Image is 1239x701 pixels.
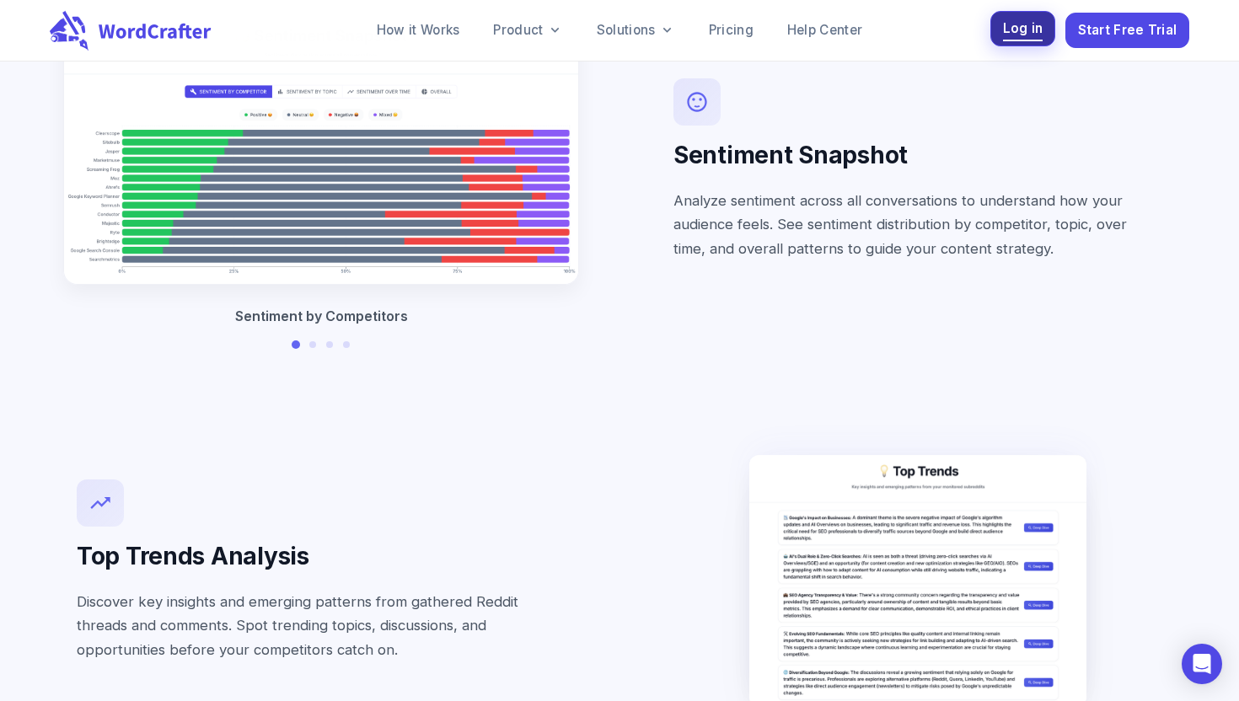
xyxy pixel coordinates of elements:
p: Sentiment by Competitors [235,306,408,326]
span: Start Free Trial [1078,19,1177,42]
a: Solutions [583,13,689,47]
a: Pricing [695,13,767,47]
button: Start Free Trial [1065,13,1189,49]
a: Product [480,13,576,47]
h4: Sentiment Snapshot [673,139,1162,172]
span: Log in [1003,18,1043,40]
a: How it Works [363,13,474,47]
p: Analyze sentiment across all conversations to understand how your audience feels. See sentiment d... [673,189,1162,261]
h4: Top Trends Analysis [77,540,566,573]
p: Discover key insights and emerging patterns from gathered Reddit threads and comments. Spot trend... [77,590,566,662]
div: Open Intercom Messenger [1182,644,1222,684]
a: Help Center [774,13,876,47]
img: Sentiment by Competitors [64,16,578,283]
button: Log in [990,11,1055,47]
